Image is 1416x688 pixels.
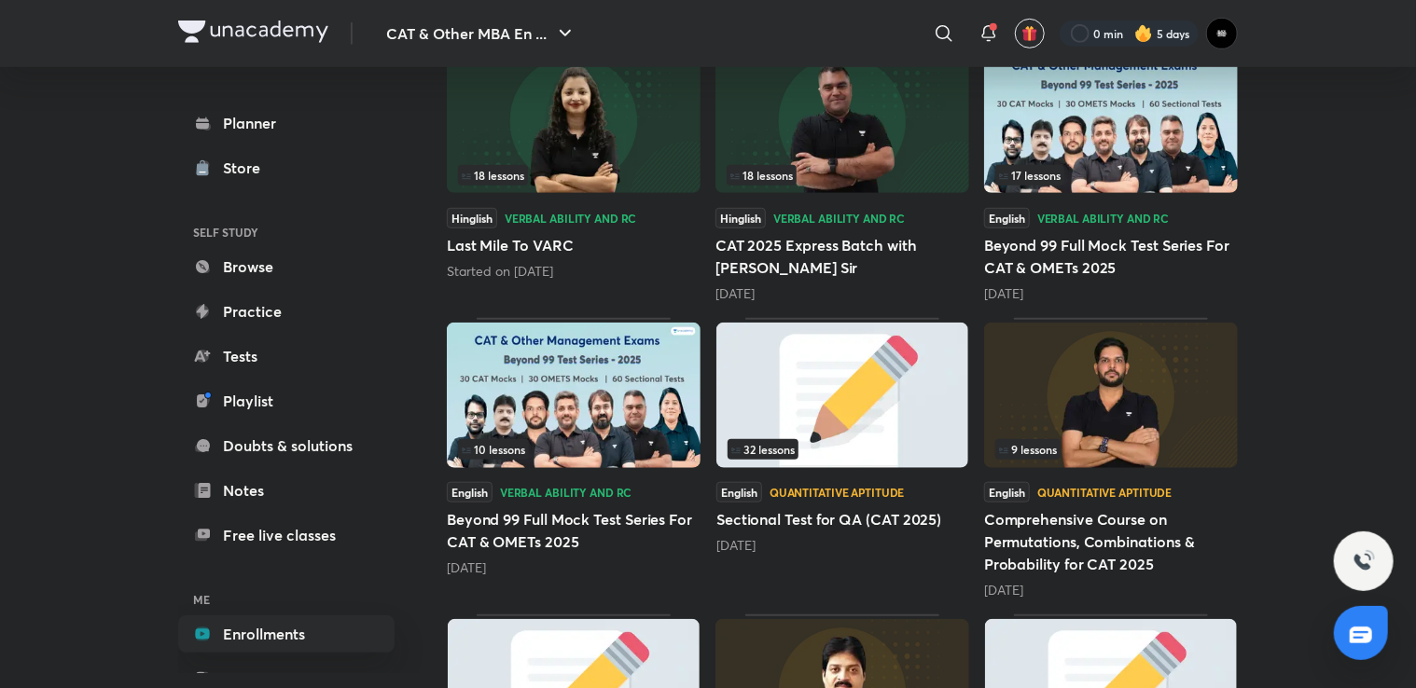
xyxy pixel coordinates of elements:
[1015,19,1045,48] button: avatar
[1206,18,1238,49] img: GAME CHANGER
[447,558,701,577] div: 3 days ago
[462,170,524,181] span: 18 lessons
[715,234,969,279] h5: CAT 2025 Express Batch with [PERSON_NAME] Sir
[1021,25,1038,42] img: avatar
[178,615,395,653] a: Enrollments
[1037,213,1169,224] div: Verbal Ability and RC
[458,439,689,460] div: left
[178,427,395,464] a: Doubts & solutions
[995,439,1227,460] div: infosection
[462,444,525,455] span: 10 lessons
[716,536,968,555] div: 4 days ago
[716,508,968,530] h5: Sectional Test for QA (CAT 2025)
[727,165,958,186] div: infosection
[447,508,701,553] h5: Beyond 99 Full Mock Test Series For CAT & OMETs 2025
[730,170,793,181] span: 18 lessons
[984,284,1238,303] div: 3 days ago
[458,439,689,460] div: infosection
[995,165,1227,186] div: left
[1353,550,1375,572] img: ttu
[447,262,701,281] div: Started on Sept 1
[458,439,689,460] div: infocontainer
[1037,487,1172,498] div: Quantitative Aptitude
[770,487,904,498] div: Quantitative Aptitude
[995,439,1227,460] div: infocontainer
[178,584,395,615] h6: ME
[447,208,497,228] span: Hinglish
[458,165,689,186] div: infosection
[447,482,493,502] span: English
[716,323,968,468] img: Thumbnail
[984,482,1030,502] span: English
[715,284,969,303] div: 1 day ago
[178,337,395,375] a: Tests
[178,216,395,248] h6: SELF STUDY
[505,213,636,224] div: Verbal Ability and RC
[984,208,1030,228] span: English
[999,170,1061,181] span: 17 lessons
[178,21,328,48] a: Company Logo
[178,516,395,554] a: Free live classes
[500,487,632,498] div: Verbal Ability and RC
[728,439,957,460] div: infosection
[458,165,689,186] div: infocontainer
[716,318,968,599] div: Sectional Test for QA (CAT 2025)
[178,248,395,285] a: Browse
[178,293,395,330] a: Practice
[984,43,1238,302] div: Beyond 99 Full Mock Test Series For CAT & OMETs 2025
[447,48,701,193] img: Thumbnail
[727,165,958,186] div: left
[984,508,1238,575] h5: Comprehensive Course on Permutations, Combinations & Probability for CAT 2025
[731,444,795,455] span: 32 lessons
[773,213,905,224] div: Verbal Ability and RC
[984,318,1238,599] div: Comprehensive Course on Permutations, Combinations & Probability for CAT 2025
[178,472,395,509] a: Notes
[984,323,1238,468] img: Thumbnail
[984,234,1238,279] h5: Beyond 99 Full Mock Test Series For CAT & OMETs 2025
[178,382,395,420] a: Playlist
[1134,24,1153,43] img: streak
[447,234,701,256] h5: Last Mile To VARC
[715,48,969,193] img: Thumbnail
[999,444,1057,455] span: 9 lessons
[716,482,762,502] span: English
[447,43,701,302] div: Last Mile To VARC
[728,439,957,460] div: left
[995,439,1227,460] div: left
[715,208,766,228] span: Hinglish
[375,15,588,52] button: CAT & Other MBA En ...
[728,439,957,460] div: infocontainer
[447,318,701,599] div: Beyond 99 Full Mock Test Series For CAT & OMETs 2025
[178,104,395,142] a: Planner
[984,581,1238,599] div: 15 days ago
[995,165,1227,186] div: infocontainer
[984,48,1238,193] img: Thumbnail
[458,165,689,186] div: left
[223,157,271,179] div: Store
[995,165,1227,186] div: infosection
[178,21,328,43] img: Company Logo
[178,149,395,186] a: Store
[715,43,969,302] div: CAT 2025 Express Batch with Amit Rohra Sir
[447,323,701,468] img: Thumbnail
[727,165,958,186] div: infocontainer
